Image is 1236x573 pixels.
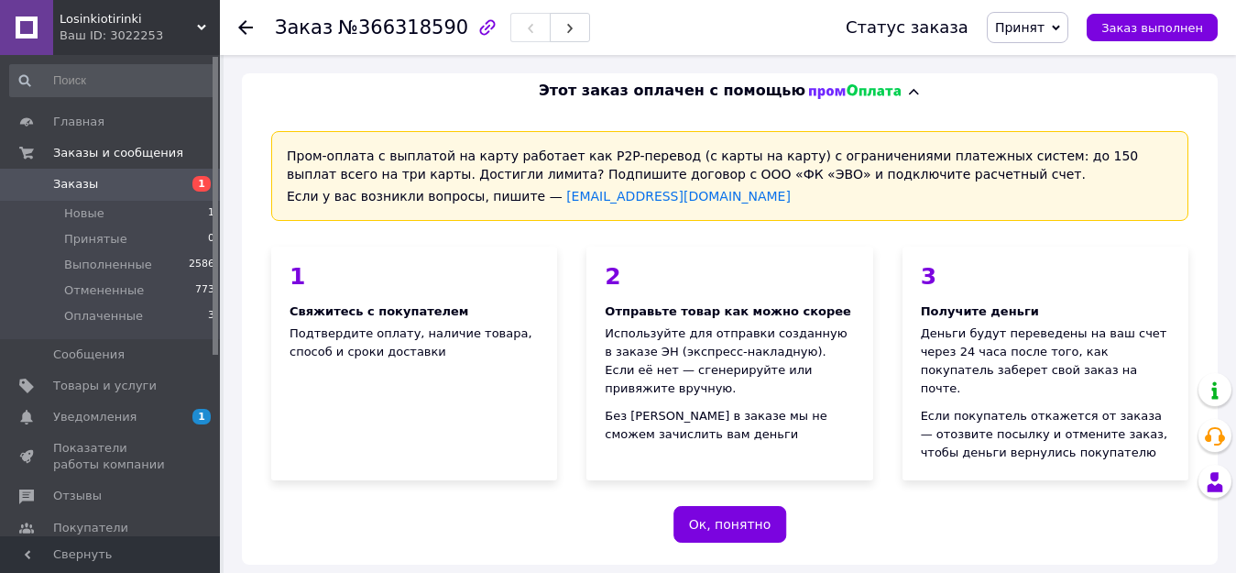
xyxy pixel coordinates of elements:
span: Получите деньги [921,304,1039,318]
div: Подтвердите оплату, наличие товара, способ и сроки доставки [271,247,557,480]
span: Показатели работы компании [53,440,170,473]
a: [EMAIL_ADDRESS][DOMAIN_NAME] [566,189,791,204]
span: Главная [53,114,104,130]
span: Новые [64,205,104,222]
div: Ваш ID: 3022253 [60,28,220,44]
span: Отправьте товар как можно скорее [605,304,851,318]
span: 3 [208,308,214,325]
span: Заказы и сообщения [53,145,183,161]
span: Этот заказ оплачен с помощью [539,81,805,102]
div: 1 [290,265,539,288]
span: Заказы [53,176,98,193]
div: Деньги будут переведены на ваш счет через 24 часа после того, как покупатель заберет свой заказ н... [921,325,1170,398]
div: Вернуться назад [238,18,253,37]
span: 1 [208,205,214,222]
span: Принятые [64,231,127,248]
span: Товары и услуги [53,378,157,394]
span: 1 [192,176,211,192]
span: Покупатели [53,520,128,536]
div: Если у вас возникли вопросы, пишите — [287,187,1173,205]
span: Принят [995,20,1045,35]
button: Ок, понятно [673,506,787,543]
div: 3 [921,265,1170,288]
span: Отзывы [53,488,102,504]
button: Заказ выполнен [1087,14,1218,41]
div: Без [PERSON_NAME] в заказе мы не сможем зачислить вам деньги [605,407,854,444]
div: Используйте для отправки созданную в заказе ЭН (экспресс-накладную). Если её нет — сгенерируйте и... [605,325,854,398]
span: Оплаченные [64,308,143,325]
input: Поиск [9,64,216,97]
span: Уведомления [53,409,137,425]
span: Losinkiotirinki [60,11,197,28]
span: Заказ [275,17,333,39]
span: 2586 [189,257,214,273]
span: Свяжитесь с покупателем [290,304,468,318]
span: 773 [195,282,214,299]
span: 1 [192,409,211,424]
span: Заказ выполнен [1101,21,1203,35]
span: Сообщения [53,347,125,363]
div: Если покупатель откажется от заказа — отозвите посылку и отмените заказ, чтобы деньги вернулись п... [921,407,1170,462]
div: Статус заказа [846,18,968,37]
div: 2 [605,265,854,288]
span: №366318590 [338,17,468,39]
span: Выполненные [64,257,152,273]
div: Пром-оплата с выплатой на карту работает как P2P-перевод (с карты на карту) с ограничениями плате... [271,131,1188,221]
span: Отмененные [64,282,144,299]
span: 0 [208,231,214,248]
